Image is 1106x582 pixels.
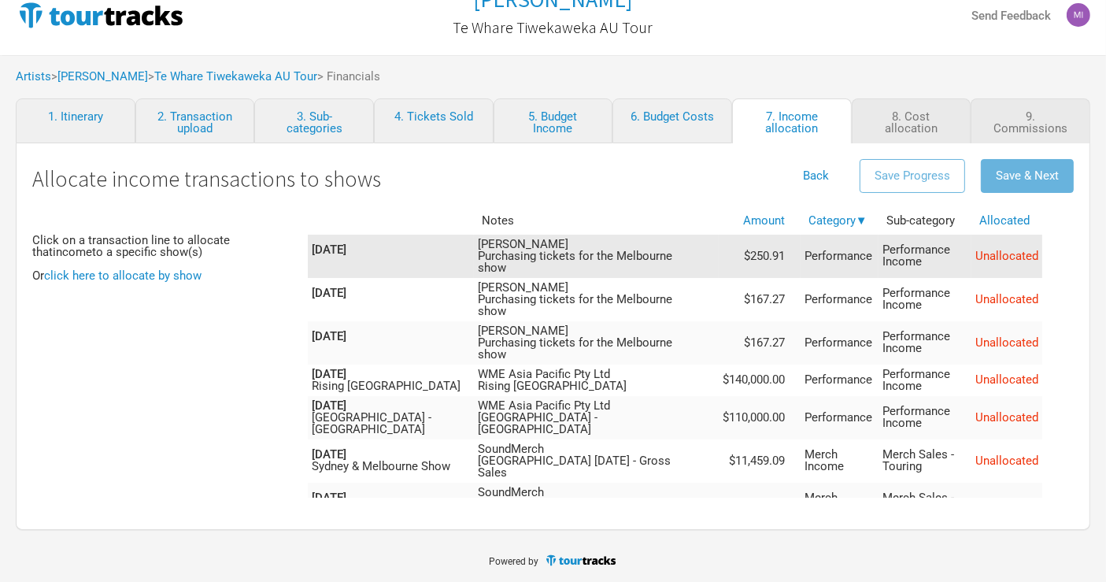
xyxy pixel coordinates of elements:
td: WME Asia Pacific Pty Ltd Rising [GEOGRAPHIC_DATA] [474,365,719,396]
td: [PERSON_NAME] Purchasing tickets for the Melbourne show [474,235,719,278]
span: Save & Next [996,169,1059,183]
a: 3. Sub-categories [254,98,374,143]
td: $110,000.00 [719,396,801,439]
a: Te Whare Tiwekaweka AU Tour [154,69,317,83]
a: 1. Itinerary [16,98,135,143]
td: Performance Income [879,235,971,278]
td: SoundMerch [GEOGRAPHIC_DATA] [DATE] - Gross Sales [474,439,719,483]
span: Unallocated [975,292,1038,306]
a: click here to allocate by show [44,269,202,283]
a: 5. Budget Income [494,98,613,143]
h2: Te Whare Tiwekaweka AU Tour [453,19,653,36]
h1: Allocate income transactions to shows [32,167,381,191]
th: Allocated [971,207,1042,235]
td: Rising [GEOGRAPHIC_DATA] [308,365,474,396]
a: Artists [16,69,51,83]
span: > [148,71,317,83]
td: Performance Income [879,321,971,365]
span: Unallocated [975,373,1038,387]
td: Merch Sales - Touring [879,439,971,483]
a: 7. Income allocation [732,98,852,143]
td: Merch Sales - Touring [879,483,971,526]
a: 4. Tickets Sold [374,98,494,143]
td: WME Asia Pacific Pty Ltd [GEOGRAPHIC_DATA] - [GEOGRAPHIC_DATA] [474,396,719,439]
th: Amount [719,207,801,235]
strong: Send Feedback [971,9,1051,23]
td: Performance [801,321,879,365]
td: Sydney & Melbourne Show [308,439,474,483]
img: TourTracks [545,554,617,567]
span: Unallocated [975,497,1038,511]
a: [PERSON_NAME] [57,69,148,83]
td: $167.27 [719,278,801,321]
span: Unallocated [975,249,1038,263]
td: $167.27 [719,321,801,365]
button: Back [788,159,844,193]
td: Performance Income [879,365,971,396]
td: [PERSON_NAME] Purchasing tickets for the Melbourne show [474,278,719,321]
td: Performance [801,235,879,278]
strong: [DATE] [312,367,346,381]
div: Click on a transaction line to allocate that income to a specific show(s) Or [32,235,276,282]
span: > Financials [317,71,380,83]
th: Notes [474,207,719,235]
img: mikel [1067,3,1090,27]
a: Te Whare Tiwekaweka AU Tour [453,11,653,44]
span: ▼ [856,213,867,228]
td: [PERSON_NAME] Purchasing tickets for the Melbourne show [474,321,719,365]
td: $250.91 [719,235,801,278]
strong: [DATE] [312,243,346,257]
th: Sub-category [879,207,971,235]
button: Save & Next [981,159,1074,193]
strong: [DATE] [312,329,346,343]
strong: [DATE] [312,286,346,300]
td: Performance [801,278,879,321]
td: $15,300.91 [719,483,801,526]
td: [GEOGRAPHIC_DATA] - [GEOGRAPHIC_DATA] [308,396,474,439]
a: 8. Cost allocation [852,98,971,143]
td: Sydney & Melbourne Show [308,483,474,526]
td: Performance Income [879,396,971,439]
span: Save Progress [875,169,950,183]
strong: [DATE] [312,491,346,505]
strong: [DATE] [312,447,346,462]
td: $140,000.00 [719,365,801,396]
span: Unallocated [975,410,1038,424]
a: Back [788,169,844,183]
a: 6. Budget Costs [612,98,732,143]
td: Merch Income [801,439,879,483]
strong: [DATE] [312,399,346,413]
td: Performance [801,396,879,439]
td: SoundMerch Melbourne Rising 04-05/06/2025- Gross Sales [474,483,719,526]
span: > [51,71,148,83]
th: Category [801,207,879,235]
span: Unallocated [975,335,1038,350]
td: Performance [801,365,879,396]
span: Unallocated [975,454,1038,468]
td: Merch Income [801,483,879,526]
td: $11,459.09 [719,439,801,483]
td: Performance Income [879,278,971,321]
button: Save Progress [860,159,965,193]
span: Powered by [489,556,538,567]
a: 9. Commissions [971,98,1090,143]
a: 2. Transaction upload [135,98,255,143]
